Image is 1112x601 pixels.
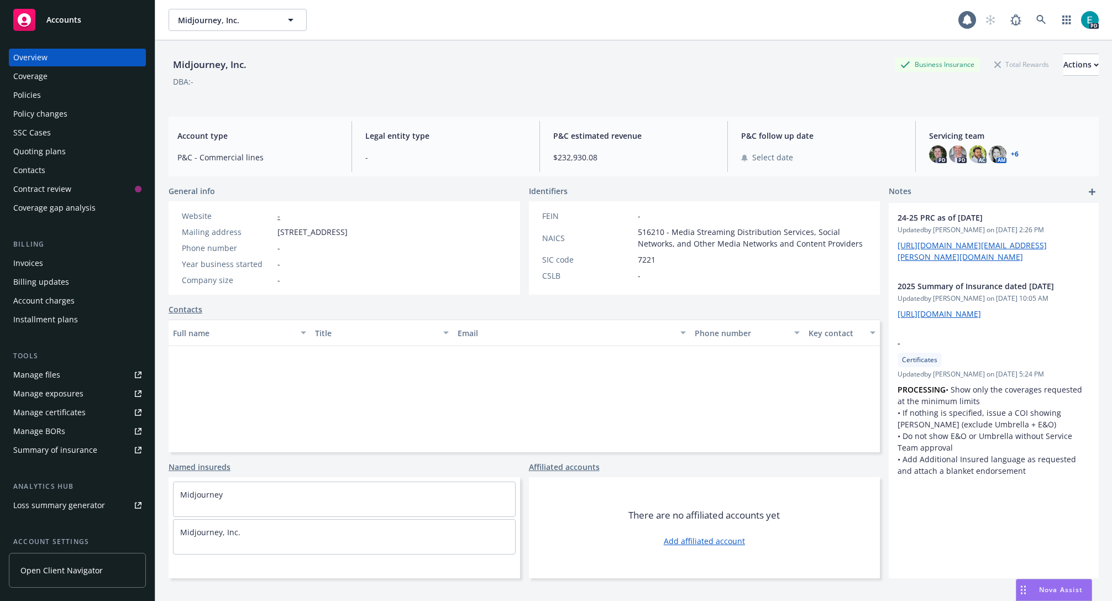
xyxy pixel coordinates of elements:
[13,254,43,272] div: Invoices
[365,151,526,163] span: -
[311,320,453,346] button: Title
[1016,579,1092,601] button: Nova Assist
[529,185,568,197] span: Identifiers
[989,58,1055,71] div: Total Rewards
[13,143,66,160] div: Quoting plans
[458,327,674,339] div: Email
[898,369,1090,379] span: Updated by [PERSON_NAME] on [DATE] 5:24 PM
[9,311,146,328] a: Installment plans
[46,15,81,24] span: Accounts
[9,4,146,35] a: Accounts
[9,254,146,272] a: Invoices
[9,239,146,250] div: Billing
[182,226,273,238] div: Mailing address
[989,145,1006,163] img: photo
[9,49,146,66] a: Overview
[1085,185,1099,198] a: add
[315,327,436,339] div: Title
[9,199,146,217] a: Coverage gap analysis
[9,422,146,440] a: Manage BORs
[1011,151,1019,158] a: +6
[13,199,96,217] div: Coverage gap analysis
[529,461,600,473] a: Affiliated accounts
[741,130,902,142] span: P&C follow up date
[177,151,338,163] span: P&C - Commercial lines
[13,366,60,384] div: Manage files
[173,76,193,87] div: DBA: -
[13,292,75,310] div: Account charges
[898,225,1090,235] span: Updated by [PERSON_NAME] on [DATE] 2:26 PM
[180,489,223,500] a: Midjourney
[20,565,103,576] span: Open Client Navigator
[9,366,146,384] a: Manage files
[898,337,1061,349] span: -
[13,161,45,179] div: Contacts
[277,258,280,270] span: -
[365,130,526,142] span: Legal entity type
[542,270,633,281] div: CSLB
[1030,9,1052,31] a: Search
[177,130,338,142] span: Account type
[664,535,745,547] a: Add affiliated account
[169,304,202,315] a: Contacts
[969,145,987,163] img: photo
[1063,54,1099,76] button: Actions
[9,86,146,104] a: Policies
[13,180,71,198] div: Contract review
[169,320,311,346] button: Full name
[1081,11,1099,29] img: photo
[979,9,1001,31] a: Start snowing
[9,292,146,310] a: Account charges
[9,273,146,291] a: Billing updates
[628,509,780,522] span: There are no affiliated accounts yet
[13,385,83,403] div: Manage exposures
[809,327,863,339] div: Key contact
[898,280,1061,292] span: 2025 Summary of Insurance dated [DATE]
[898,309,981,319] a: [URL][DOMAIN_NAME]
[9,441,146,459] a: Summary of insurance
[9,351,146,362] div: Tools
[889,203,1099,271] div: 24-25 PRC as of [DATE]Updatedby [PERSON_NAME] on [DATE] 2:26 PM[URL][DOMAIN_NAME][EMAIL_ADDRESS][...
[182,242,273,254] div: Phone number
[9,67,146,85] a: Coverage
[949,145,967,163] img: photo
[690,320,804,346] button: Phone number
[9,497,146,514] a: Loss summary generator
[553,151,714,163] span: $232,930.08
[9,105,146,123] a: Policy changes
[13,273,69,291] div: Billing updates
[889,271,1099,328] div: 2025 Summary of Insurance dated [DATE]Updatedby [PERSON_NAME] on [DATE] 10:05 AM[URL][DOMAIN_NAME]
[13,86,41,104] div: Policies
[1063,54,1099,75] div: Actions
[13,124,51,142] div: SSC Cases
[9,536,146,547] div: Account settings
[169,185,215,197] span: General info
[889,328,1099,485] div: -CertificatesUpdatedby [PERSON_NAME] on [DATE] 5:24 PMPROCESSING• Show only the coverages request...
[9,180,146,198] a: Contract review
[169,58,251,72] div: Midjourney, Inc.
[1016,579,1030,600] div: Drag to move
[13,441,97,459] div: Summary of insurance
[13,404,86,421] div: Manage certificates
[9,404,146,421] a: Manage certificates
[638,210,641,222] span: -
[895,58,980,71] div: Business Insurance
[182,274,273,286] div: Company size
[898,240,1047,262] a: [URL][DOMAIN_NAME][EMAIL_ADDRESS][PERSON_NAME][DOMAIN_NAME]
[173,327,294,339] div: Full name
[9,124,146,142] a: SSC Cases
[752,151,793,163] span: Select date
[169,461,230,473] a: Named insureds
[9,481,146,492] div: Analytics hub
[13,49,48,66] div: Overview
[13,497,105,514] div: Loss summary generator
[1005,9,1027,31] a: Report a Bug
[898,294,1090,304] span: Updated by [PERSON_NAME] on [DATE] 10:05 AM
[9,385,146,403] a: Manage exposures
[9,161,146,179] a: Contacts
[13,422,65,440] div: Manage BORs
[638,226,867,249] span: 516210 - Media Streaming Distribution Services, Social Networks, and Other Media Networks and Con...
[453,320,690,346] button: Email
[898,212,1061,223] span: 24-25 PRC as of [DATE]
